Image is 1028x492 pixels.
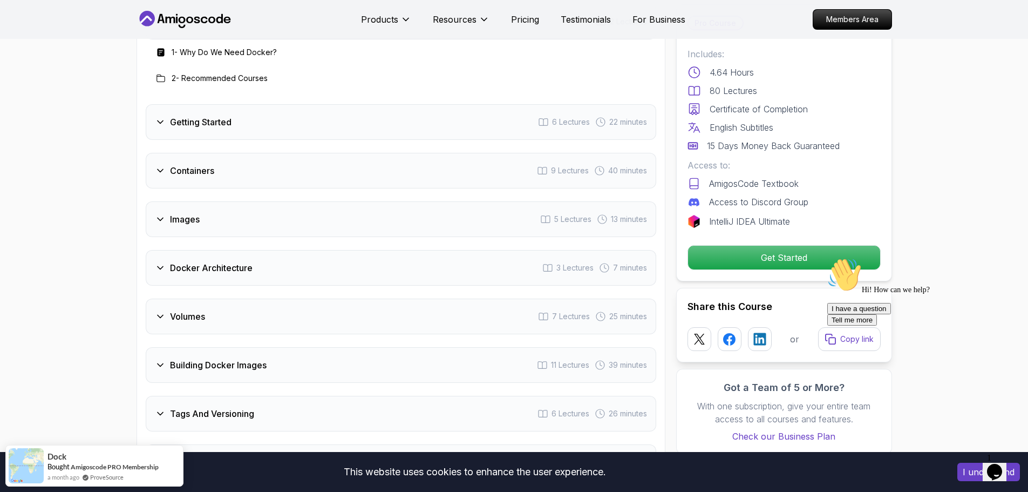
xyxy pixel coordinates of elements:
[709,196,808,208] p: Access to Discord Group
[47,462,70,471] span: Bought
[609,408,647,419] span: 26 minutes
[709,215,790,228] p: IntelliJ IDEA Ultimate
[170,359,267,372] h3: Building Docker Images
[687,400,881,426] p: With one subscription, give your entire team access to all courses and features.
[688,246,880,269] p: Get Started
[146,104,656,140] button: Getting Started6 Lectures 22 minutes
[632,13,685,26] a: For Business
[146,250,656,286] button: Docker Architecture3 Lectures 7 minutes
[687,245,881,270] button: Get Started
[90,473,124,482] a: ProveSource
[47,473,79,482] span: a month ago
[561,13,611,26] a: Testimonials
[4,61,54,72] button: Tell me more
[172,47,277,58] h3: 1 - Why Do We Need Docker?
[552,117,590,127] span: 6 Lectures
[361,13,411,35] button: Products
[707,139,840,152] p: 15 Days Money Back Guaranteed
[552,311,590,322] span: 7 Lectures
[710,121,773,134] p: English Subtitles
[47,452,66,461] span: Dock
[170,261,253,274] h3: Docker Architecture
[551,165,589,176] span: 9 Lectures
[552,408,589,419] span: 6 Lectures
[687,430,881,443] a: Check our Business Plan
[146,444,656,480] button: Docker Registries4 Lectures 17 minutes
[710,66,754,79] p: 4.64 Hours
[551,360,589,370] span: 11 Lectures
[687,48,881,60] p: Includes:
[172,73,268,84] h3: 2 - Recommended Courses
[687,215,700,228] img: jetbrains logo
[813,10,891,29] p: Members Area
[983,449,1017,481] iframe: chat widget
[146,153,656,188] button: Containers9 Lectures 40 minutes
[433,13,476,26] p: Resources
[813,9,892,30] a: Members Area
[609,311,647,322] span: 25 minutes
[687,299,881,314] h2: Share this Course
[554,214,591,225] span: 5 Lectures
[4,50,68,61] button: I have a question
[146,299,656,334] button: Volumes7 Lectures 25 minutes
[687,380,881,395] h3: Got a Team of 5 or More?
[4,32,107,41] span: Hi! How can we help?
[790,333,799,346] p: or
[709,177,799,190] p: AmigosCode Textbook
[609,117,647,127] span: 22 minutes
[710,84,757,97] p: 80 Lectures
[609,360,647,370] span: 39 minutes
[170,407,254,420] h3: Tags And Versioning
[608,165,647,176] span: 40 minutes
[433,13,489,35] button: Resources
[511,13,539,26] a: Pricing
[170,213,200,226] h3: Images
[361,13,398,26] p: Products
[818,327,881,351] button: Copy link
[613,262,647,273] span: 7 minutes
[957,463,1020,481] button: Accept cookies
[8,460,941,484] div: This website uses cookies to enhance the user experience.
[170,310,205,323] h3: Volumes
[611,214,647,225] span: 13 minutes
[4,4,39,39] img: :wave:
[823,253,1017,443] iframe: chat widget
[170,116,232,129] h3: Getting Started
[710,103,808,116] p: Certificate of Completion
[146,201,656,237] button: Images5 Lectures 13 minutes
[687,159,881,172] p: Access to:
[146,347,656,383] button: Building Docker Images11 Lectures 39 minutes
[556,262,594,273] span: 3 Lectures
[9,448,44,483] img: provesource social proof notification image
[170,164,214,177] h3: Containers
[71,463,159,471] a: Amigoscode PRO Membership
[4,4,199,72] div: 👋Hi! How can we help?I have a questionTell me more
[146,396,656,432] button: Tags And Versioning6 Lectures 26 minutes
